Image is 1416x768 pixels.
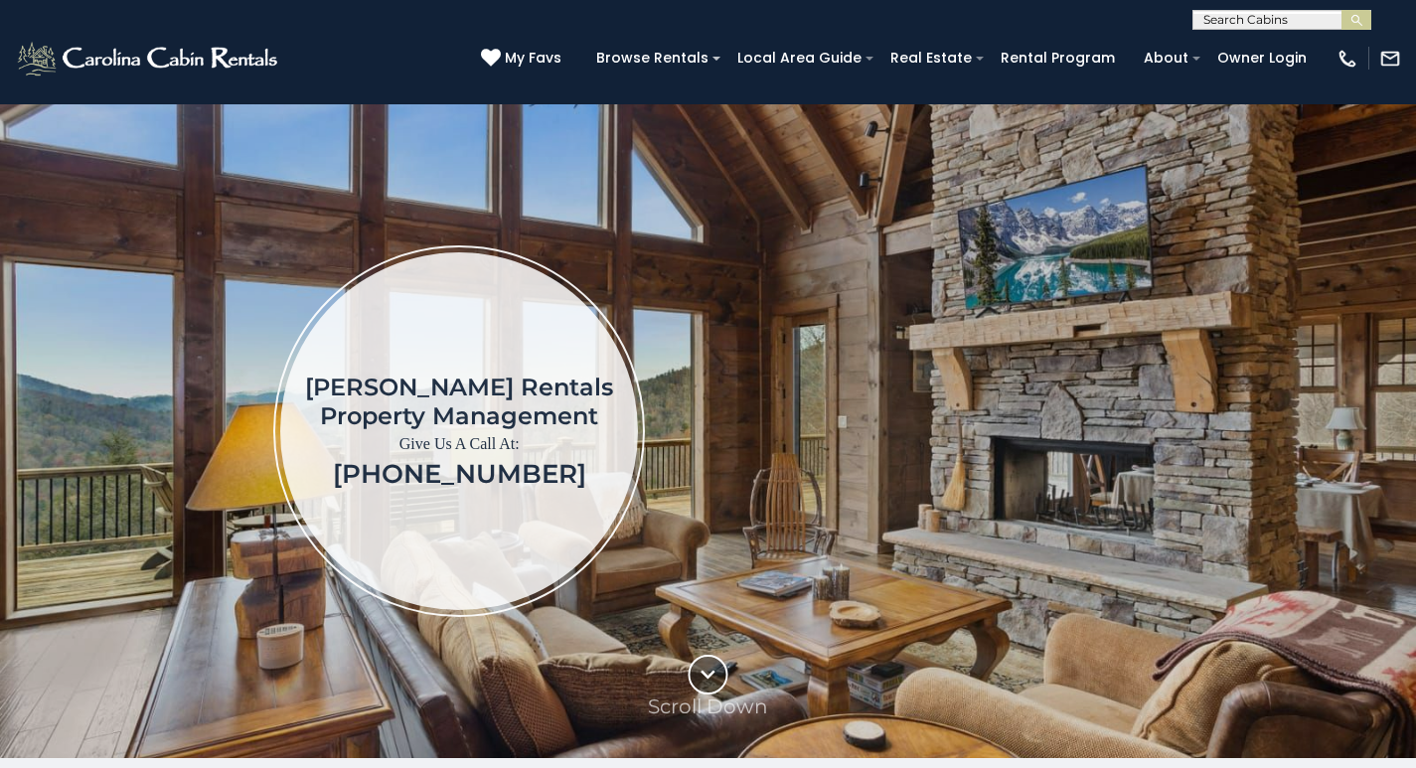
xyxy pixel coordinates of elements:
[481,48,566,70] a: My Favs
[727,43,871,74] a: Local Area Guide
[1379,48,1401,70] img: mail-regular-white.png
[333,458,586,490] a: [PHONE_NUMBER]
[505,48,561,69] span: My Favs
[880,43,982,74] a: Real Estate
[15,39,283,78] img: White-1-2.png
[889,163,1387,698] iframe: New Contact Form
[991,43,1125,74] a: Rental Program
[305,430,613,458] p: Give Us A Call At:
[648,694,768,718] p: Scroll Down
[586,43,718,74] a: Browse Rentals
[1207,43,1317,74] a: Owner Login
[1134,43,1198,74] a: About
[1337,48,1358,70] img: phone-regular-white.png
[305,373,613,430] h1: [PERSON_NAME] Rentals Property Management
